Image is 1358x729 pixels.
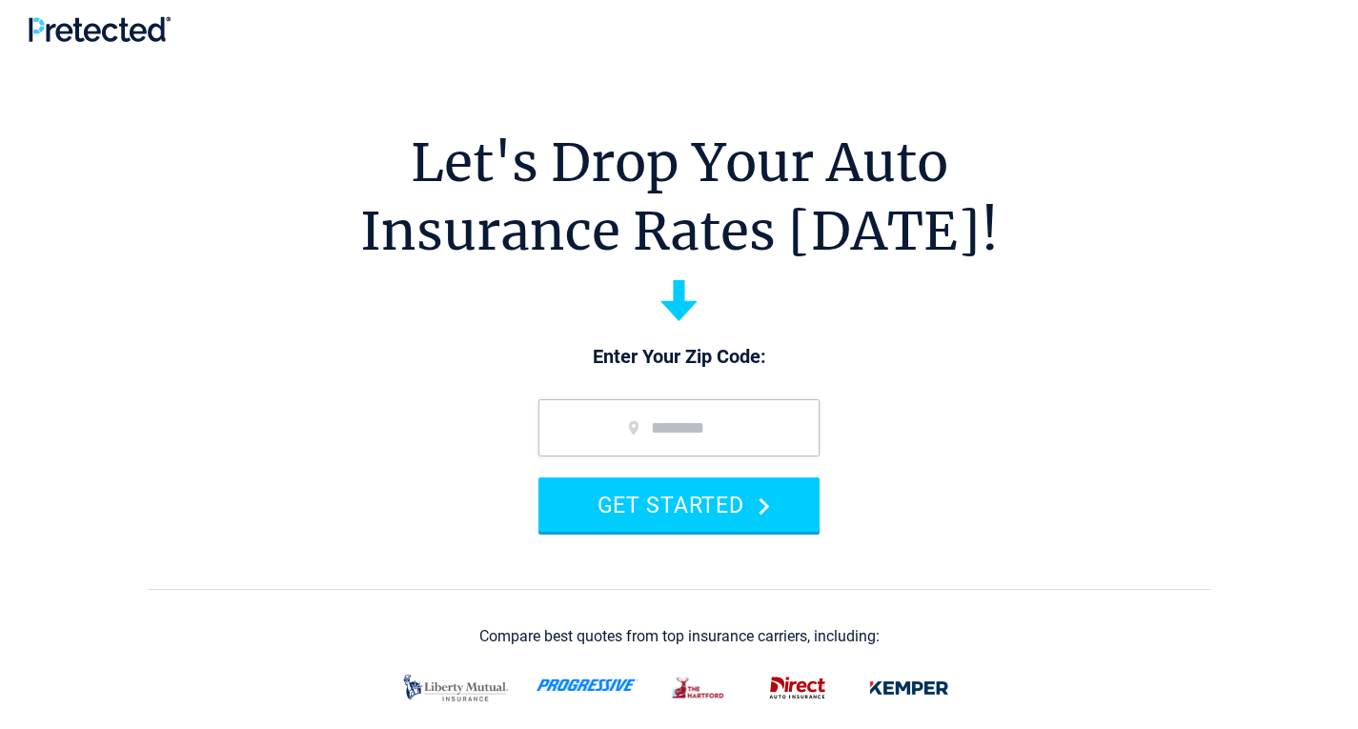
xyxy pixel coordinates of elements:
[760,668,836,708] img: direct
[519,344,839,371] p: Enter Your Zip Code:
[398,665,514,711] img: liberty
[538,477,820,532] button: GET STARTED
[537,678,638,692] img: progressive
[360,129,999,266] h1: Let's Drop Your Auto Insurance Rates [DATE]!
[538,399,820,456] input: zip code
[661,668,737,708] img: thehartford
[859,668,960,708] img: kemper
[29,16,171,42] img: Pretected Logo
[479,628,880,645] div: Compare best quotes from top insurance carriers, including:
